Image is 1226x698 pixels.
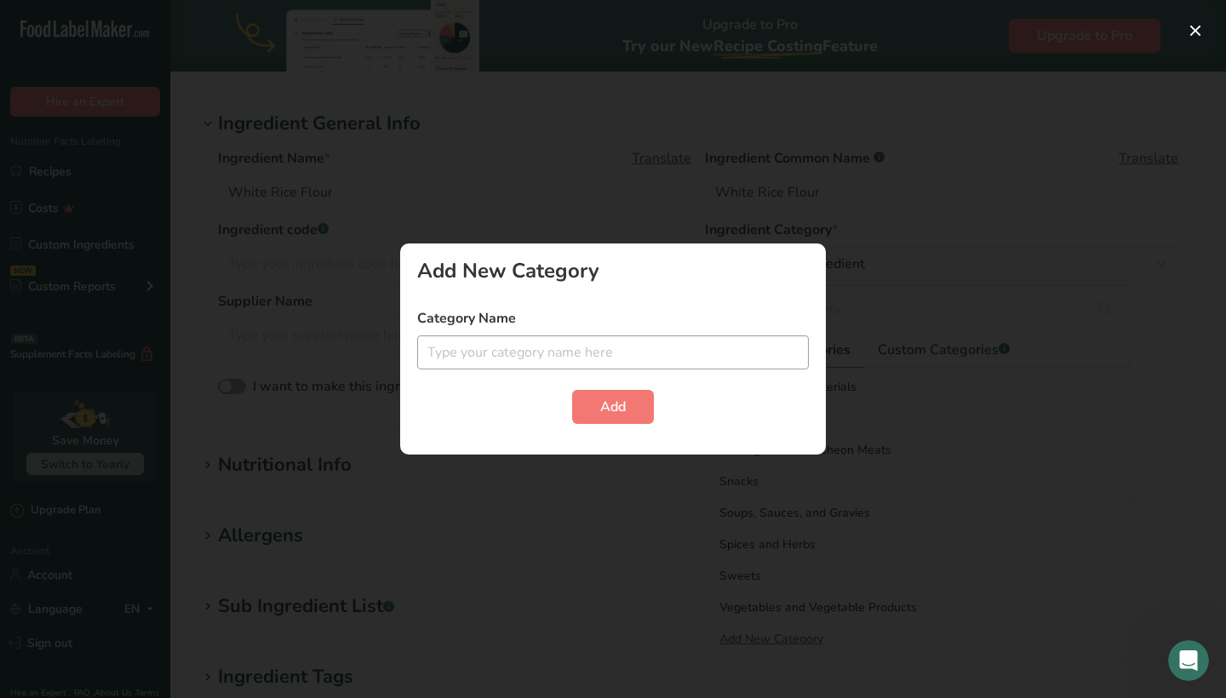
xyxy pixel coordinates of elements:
label: Category Name [417,308,809,329]
span: Add [600,397,626,417]
input: Type your category name here [417,335,809,369]
iframe: Intercom live chat [1168,640,1209,681]
button: Add [572,390,654,424]
div: Add New Category [417,260,809,281]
